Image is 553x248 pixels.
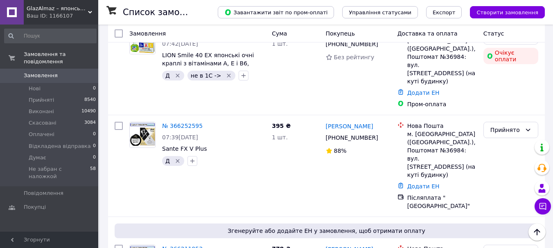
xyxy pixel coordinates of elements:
[462,9,545,15] a: Створити замовлення
[174,72,181,79] svg: Видалити мітку
[272,30,287,37] span: Cума
[123,7,206,17] h1: Список замовлень
[407,183,440,190] a: Додати ЕН
[29,119,56,127] span: Скасовані
[165,158,170,164] span: Д
[326,134,378,141] span: [PHONE_NUMBER]
[162,40,198,47] span: 07:42[DATE]
[407,130,477,179] div: м. [GEOGRAPHIC_DATA] ([GEOGRAPHIC_DATA].), Поштомат №36984: вул. [STREET_ADDRESS] (на куті будинку)
[29,143,91,150] span: Відкладена відправка
[24,190,63,197] span: Повідомлення
[84,119,96,127] span: 3084
[90,165,96,180] span: 58
[272,40,288,47] span: 1 шт.
[174,158,181,164] svg: Видалити мітку
[162,145,207,152] a: Sante FX V Plus
[130,122,155,147] img: Фото товару
[84,96,96,104] span: 8540
[118,227,535,235] span: Згенеруйте або додайте ЕН у замовлення, щоб отримати оплату
[483,30,504,37] span: Статус
[129,30,166,37] span: Замовлення
[165,72,170,79] span: Д
[342,6,418,18] button: Управління статусами
[162,123,203,129] a: № 366252595
[407,122,477,130] div: Нова Пошта
[397,30,458,37] span: Доставка та оплата
[29,154,46,161] span: Думає
[93,154,96,161] span: 0
[93,85,96,92] span: 0
[29,131,54,138] span: Оплачені
[162,52,254,75] a: LION Smile 40 EX японські очні краплі з вітамінами A, E і B6, поліпшують ясність зору
[326,122,373,130] a: [PERSON_NAME]
[129,122,156,148] a: Фото товару
[476,9,538,16] span: Створити замовлення
[29,108,54,115] span: Виконані
[272,123,291,129] span: 395 ₴
[433,9,456,16] span: Експорт
[29,165,90,180] span: Не забран с наложкой
[24,203,46,211] span: Покупці
[272,134,288,141] span: 1 шт.
[349,9,411,16] span: Управління статусами
[218,6,334,18] button: Завантажити звіт по пром-оплаті
[29,85,41,92] span: Нові
[326,30,355,37] span: Покупець
[528,223,546,241] button: Наверх
[191,72,221,79] span: не в 1С ->
[470,6,545,18] button: Створити замовлення
[483,48,538,64] div: Очікує оплати
[162,134,198,141] span: 07:39[DATE]
[81,108,96,115] span: 10490
[93,131,96,138] span: 0
[334,54,375,60] span: Без рейтингу
[426,6,462,18] button: Експорт
[4,29,97,43] input: Пошук
[27,12,98,20] div: Ваш ID: 1166107
[407,36,477,85] div: [GEOGRAPHIC_DATA] ([GEOGRAPHIC_DATA].), Поштомат №36984: вул. [STREET_ADDRESS] (на куті будинку)
[407,100,477,108] div: Пром-оплата
[326,41,378,47] span: [PHONE_NUMBER]
[334,147,347,154] span: 88%
[29,96,54,104] span: Прийняті
[27,5,88,12] span: GlazAlmaz – японські краплі для очей
[93,143,96,150] span: 0
[535,198,551,214] button: Чат з покупцем
[224,9,327,16] span: Завантажити звіт по пром-оплаті
[24,51,98,65] span: Замовлення та повідомлення
[407,89,440,96] a: Додати ЕН
[226,72,232,79] svg: Видалити мітку
[24,72,58,79] span: Замовлення
[407,194,477,210] div: Післяплата "[GEOGRAPHIC_DATA]"
[490,125,521,134] div: Прийнято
